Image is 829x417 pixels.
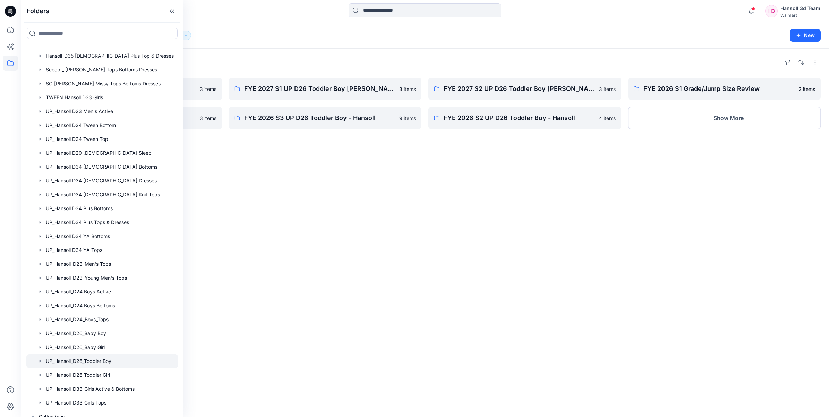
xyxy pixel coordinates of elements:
a: FYE 2026 S1 Grade/Jump Size Review2 items [628,78,821,100]
p: FYE 2026 S3 UP D26 Toddler Boy - Hansoll [244,113,395,123]
a: FYE 2027 S1 UP D26 Toddler Boy [PERSON_NAME]3 items [229,78,422,100]
div: Hansoll 3d Team [780,4,820,12]
p: FYE 2027 S2 UP D26 Toddler Boy [PERSON_NAME] [444,84,595,94]
button: New [790,29,821,42]
a: FYE 2026 S3 UP D26 Toddler Boy - Hansoll9 items [229,107,422,129]
p: FYE 2026 S2 UP D26 Toddler Boy - Hansoll [444,113,595,123]
a: FYE 2026 S2 UP D26 Toddler Boy - Hansoll4 items [428,107,621,129]
p: 3 items [200,85,216,93]
p: 3 items [200,114,216,122]
p: 3 items [399,85,416,93]
div: H3 [765,5,778,17]
p: FYE 2026 S1 Grade/Jump Size Review [643,84,795,94]
a: FYE 2027 S2 UP D26 Toddler Boy [PERSON_NAME]3 items [428,78,621,100]
p: 4 items [599,114,616,122]
p: FYE 2027 S1 UP D26 Toddler Boy [PERSON_NAME] [244,84,395,94]
div: Walmart [780,12,820,18]
p: 9 items [399,114,416,122]
button: Show More [628,107,821,129]
p: 3 items [599,85,616,93]
p: 2 items [798,85,815,93]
